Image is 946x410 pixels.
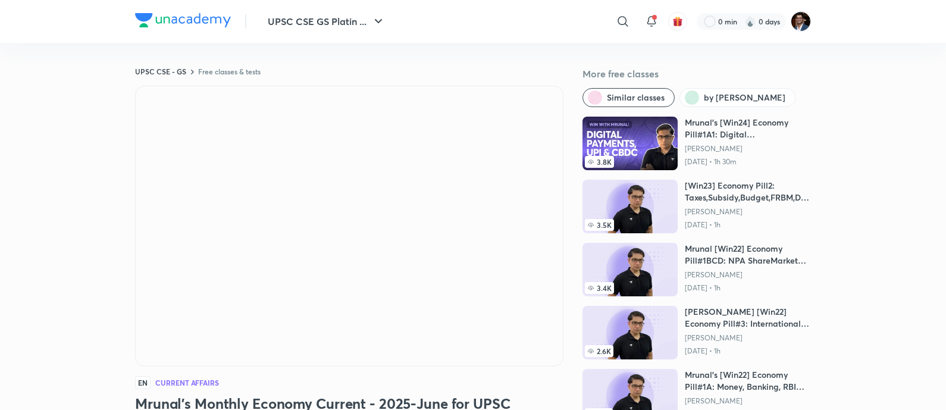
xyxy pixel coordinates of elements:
span: 2.6K [585,345,613,357]
p: [DATE] • 1h [685,283,811,293]
span: by Mrunal Patel [704,92,785,104]
a: [PERSON_NAME] [685,144,811,154]
h5: More free classes [582,67,811,81]
span: 3.8K [585,156,614,168]
h6: [PERSON_NAME] [Win22] Economy Pill#3: International Trade, BoP, CAD [685,306,811,330]
a: Free classes & tests [198,67,261,76]
span: 3.4K [585,282,614,294]
button: by Mrunal Patel [679,88,795,107]
h4: Current Affairs [155,379,219,386]
a: Company Logo [135,13,231,30]
img: Company Logo [135,13,231,27]
span: 3.5K [585,219,614,231]
span: Similar classes [607,92,665,104]
a: [PERSON_NAME] [685,396,811,406]
img: avatar [672,16,683,27]
button: avatar [668,12,687,31]
a: UPSC CSE - GS [135,67,186,76]
h6: Mrunal's [Win22] Economy Pill#1A: Money, Banking, RBI Update [685,369,811,393]
img: Amber Nigam [791,11,811,32]
span: EN [135,376,151,389]
h6: Mrunal's [Win24] Economy Pill#1A1: Digital Payments,UPI,CBDC [685,117,811,140]
img: streak [744,15,756,27]
a: [PERSON_NAME] [685,270,811,280]
p: [DATE] • 1h [685,220,811,230]
h6: [Win23] Economy Pill2: Taxes,Subsidy,Budget,FRBM,Disinvest [685,180,811,204]
a: [PERSON_NAME] [685,207,811,217]
button: Similar classes [582,88,675,107]
p: [DATE] • 1h 30m [685,157,811,167]
button: UPSC CSE GS Platin ... [261,10,393,33]
p: [DATE] • 1h [685,346,811,356]
h6: Mrunal [Win22] Economy Pill#1BCD: NPA ShareMarket Insurance [685,243,811,267]
a: [PERSON_NAME] [685,333,811,343]
iframe: Class [136,86,563,366]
